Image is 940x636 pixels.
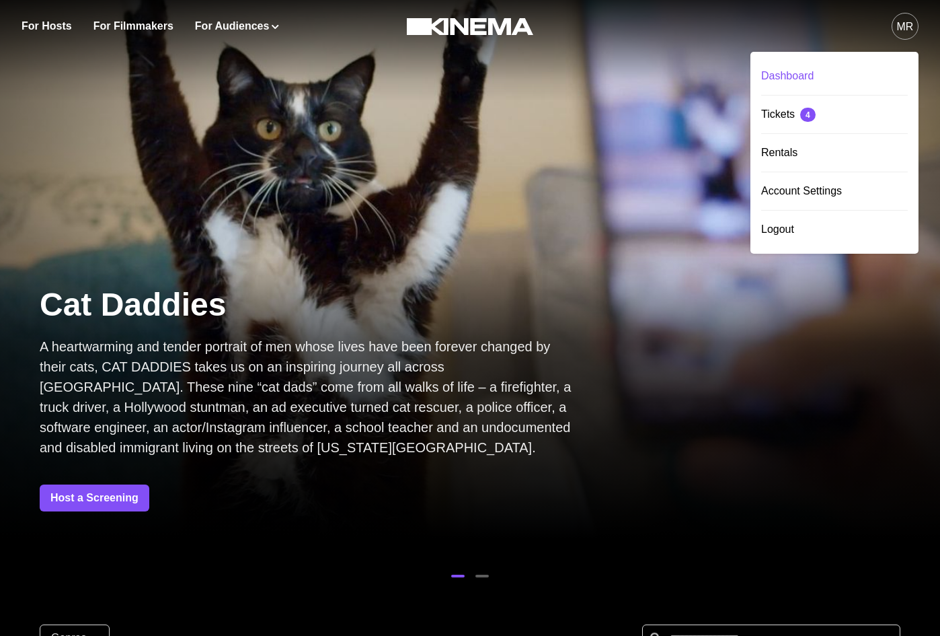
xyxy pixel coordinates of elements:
a: Host a Screening [40,485,149,511]
button: For Audiences [195,18,279,34]
a: Dashboard [761,57,908,96]
div: Tickets [761,96,908,133]
a: For Hosts [22,18,72,34]
p: Cat Daddies [40,284,578,326]
div: Account Settings [761,172,908,210]
a: Tickets 4 [761,96,908,134]
div: Dashboard [761,57,908,95]
p: A heartwarming and tender portrait of men whose lives have been forever changed by their cats, CA... [40,337,578,458]
button: Logout [761,211,908,248]
div: MR [897,19,914,35]
div: 4 [806,110,810,119]
a: For Filmmakers [93,18,173,34]
a: Rentals [761,134,908,172]
a: Account Settings [761,172,908,211]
